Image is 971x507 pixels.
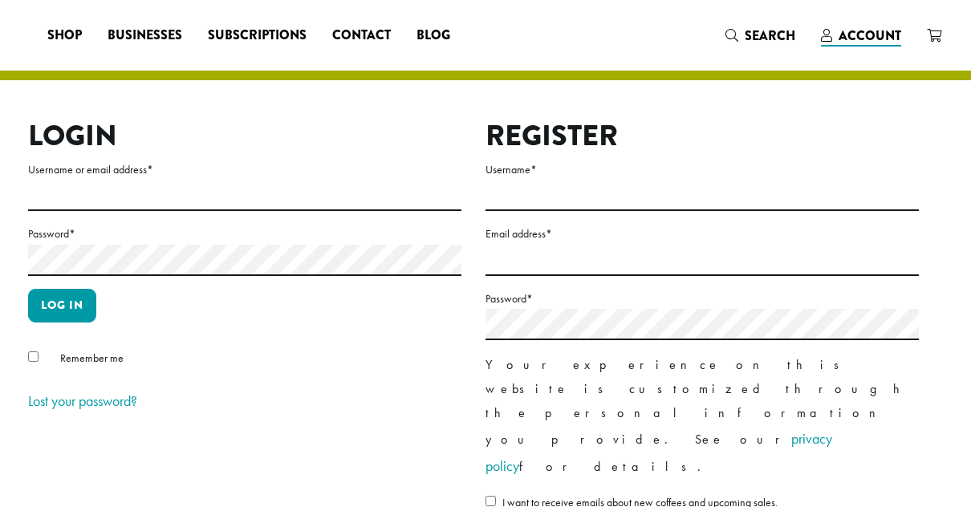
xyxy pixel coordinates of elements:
a: Lost your password? [28,391,137,410]
label: Email address [485,224,919,244]
span: Blog [416,26,450,46]
span: Account [839,26,901,45]
a: Shop [35,22,95,48]
input: I want to receive emails about new coffees and upcoming sales. [485,496,496,506]
a: Search [713,22,808,49]
a: privacy policy [485,429,832,475]
label: Username [485,160,919,180]
label: Password [28,224,461,244]
h2: Register [485,119,919,153]
span: Subscriptions [208,26,307,46]
span: Search [745,26,795,45]
label: Username or email address [28,160,461,180]
span: Shop [47,26,82,46]
h2: Login [28,119,461,153]
span: Remember me [60,351,124,365]
span: Businesses [108,26,182,46]
label: Password [485,289,919,309]
p: Your experience on this website is customized through the personal information you provide. See o... [485,353,919,480]
span: Contact [332,26,391,46]
button: Log in [28,289,96,322]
